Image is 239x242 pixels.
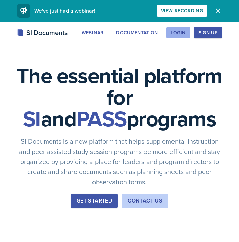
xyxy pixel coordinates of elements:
[122,194,168,208] button: Contact Us
[77,27,108,38] button: Webinar
[128,197,162,205] div: Contact Us
[198,30,218,35] div: Sign Up
[171,30,186,35] div: Login
[116,30,158,35] div: Documentation
[71,194,118,208] button: Get Started
[17,28,68,38] div: SI Documents
[82,30,103,35] div: Webinar
[77,197,112,205] div: Get Started
[161,8,203,14] div: View Recording
[157,5,207,17] button: View Recording
[34,7,95,15] span: We've just had a webinar!
[194,27,222,38] button: Sign Up
[112,27,162,38] button: Documentation
[166,27,190,38] button: Login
